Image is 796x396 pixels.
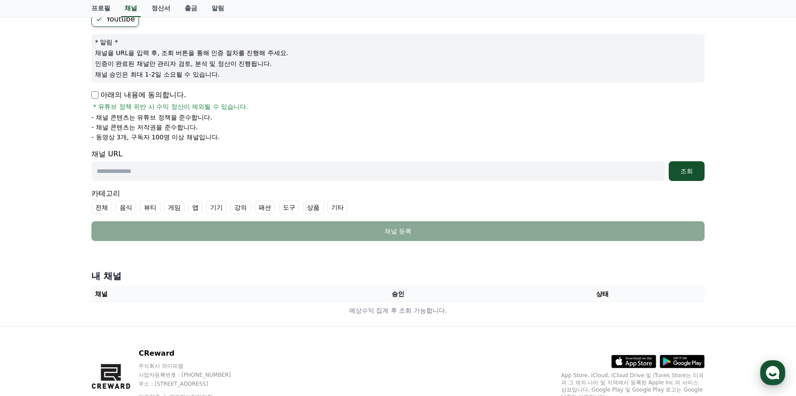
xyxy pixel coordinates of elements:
[230,201,251,214] label: 강의
[255,201,275,214] label: 패션
[91,188,705,214] div: 카테고리
[206,201,227,214] label: 기기
[91,133,220,142] p: - 동영상 3개, 구독자 100명 이상 채널입니다.
[116,201,136,214] label: 음식
[91,302,705,319] td: 예상수익 집계 후 조회 가능합니다.
[95,48,701,57] p: 채널을 URL을 입력 후, 조회 버튼을 통해 인증 절차를 진행해 주세요.
[59,284,116,306] a: 대화
[164,201,185,214] label: 게임
[138,371,248,379] p: 사업자등록번호 : [PHONE_NUMBER]
[138,348,248,359] p: CReward
[91,90,186,100] p: 아래의 내용에 동의합니다.
[327,201,348,214] label: 기타
[303,201,324,214] label: 상품
[296,286,500,302] th: 승인
[500,286,705,302] th: 상태
[95,70,701,79] p: 채널 승인은 최대 1-2일 소요될 수 있습니다.
[91,113,212,122] p: - 채널 콘텐츠는 유튜브 정책을 준수합니다.
[138,380,248,387] p: 주소 : [STREET_ADDRESS]
[91,221,705,241] button: 채널 등록
[95,59,701,68] p: 인증이 완료된 채널만 관리자 검토, 분석 및 정산이 진행됩니다.
[669,161,705,181] button: 조회
[138,297,149,305] span: 설정
[28,297,34,305] span: 홈
[91,149,705,181] div: 채널 URL
[138,362,248,370] p: 주식회사 와이피랩
[91,12,139,27] label: Youtube
[91,123,198,132] p: - 채널 콘텐츠는 저작권을 준수합니다.
[279,201,299,214] label: 도구
[93,102,248,111] span: * 유튜브 정책 위반 시 수익 정산이 제외될 수 있습니다.
[109,227,687,236] div: 채널 등록
[3,284,59,306] a: 홈
[91,270,705,282] h4: 내 채널
[116,284,172,306] a: 설정
[188,201,203,214] label: 앱
[91,201,112,214] label: 전체
[91,286,296,302] th: 채널
[140,201,160,214] label: 뷰티
[82,298,93,305] span: 대화
[672,167,701,176] div: 조회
